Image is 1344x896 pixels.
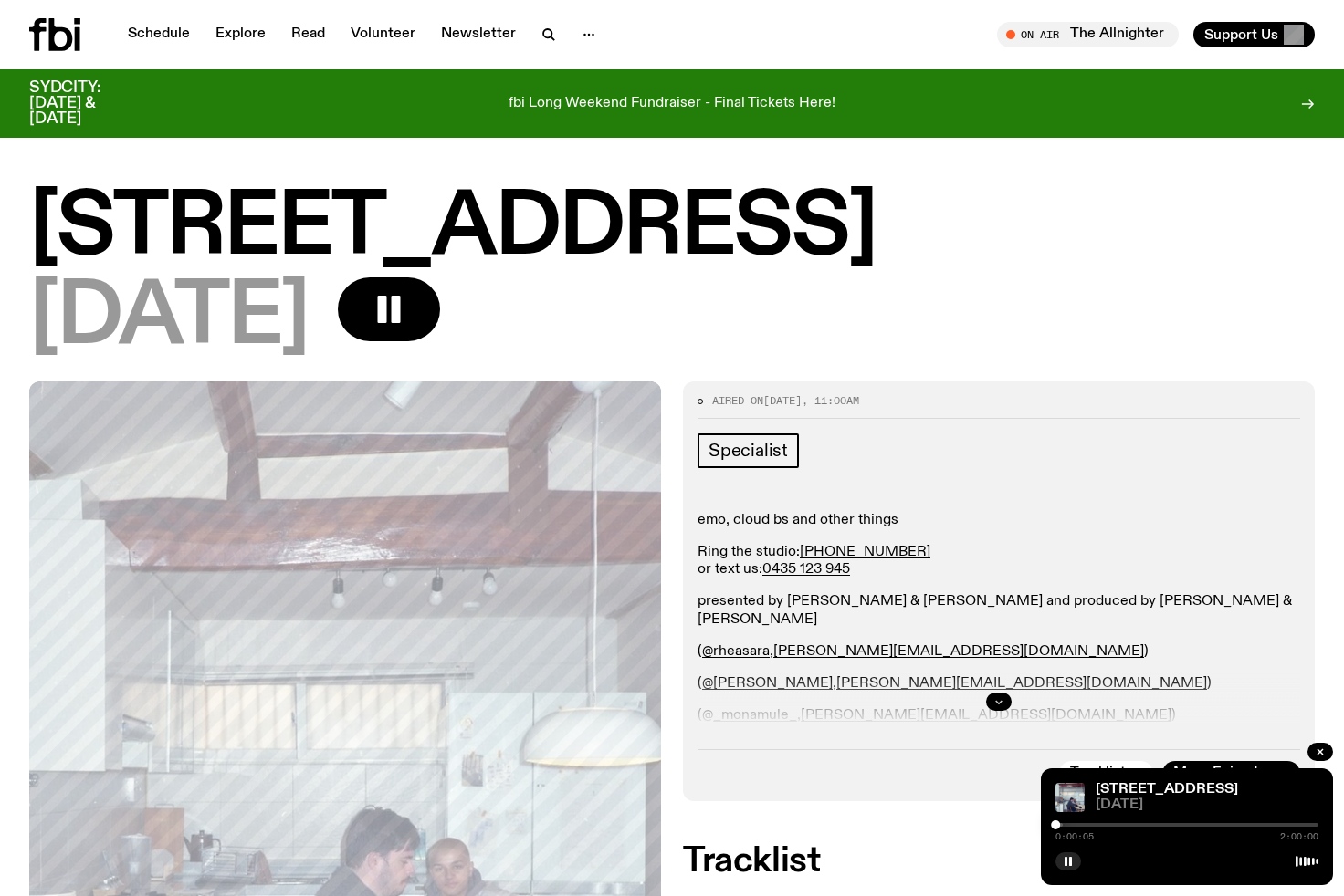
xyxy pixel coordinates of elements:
[997,22,1179,47] button: On AirThe Allnighter
[698,643,1300,661] p: ( , )
[280,22,336,47] a: Read
[709,441,788,461] span: Specialist
[698,593,1300,628] p: presented by [PERSON_NAME] & [PERSON_NAME] and produced by [PERSON_NAME] & [PERSON_NAME]
[683,845,1315,878] h2: Tracklist
[1096,782,1238,797] a: [STREET_ADDRESS]
[430,22,527,47] a: Newsletter
[712,393,763,408] span: Aired on
[1162,761,1300,787] a: More Episodes
[509,96,835,112] p: fbi Long Weekend Fundraiser - Final Tickets Here!
[698,512,1300,529] p: emo, cloud bs and other things
[1280,832,1318,841] span: 2:00:00
[1055,783,1085,812] img: Pat sits at a dining table with his profile facing the camera. Rhea sits to his left facing the c...
[802,393,859,408] span: , 11:00am
[29,188,1315,270] h1: [STREET_ADDRESS]
[29,80,146,127] h3: SYDCITY: [DATE] & [DATE]
[698,433,799,468] a: Specialist
[773,644,1144,659] a: [PERSON_NAME][EMAIL_ADDRESS][DOMAIN_NAME]
[762,562,850,577] a: 0435 123 945
[1059,761,1153,787] button: Tracklist
[1173,766,1273,780] span: More Episodes
[117,22,201,47] a: Schedule
[1193,22,1315,47] button: Support Us
[340,22,426,47] a: Volunteer
[702,644,770,659] a: @rheasara
[1070,766,1126,780] span: Tracklist
[205,22,277,47] a: Explore
[1096,798,1318,812] span: [DATE]
[763,393,802,408] span: [DATE]
[800,545,930,559] a: [PHONE_NUMBER]
[1055,832,1094,841] span: 0:00:05
[29,277,309,359] span: [DATE]
[1204,26,1278,43] span: Support Us
[698,544,1300,578] p: Ring the studio: or text us:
